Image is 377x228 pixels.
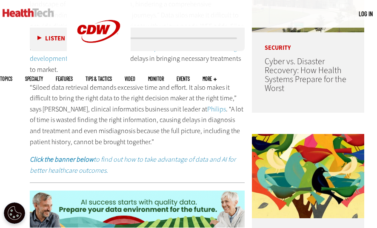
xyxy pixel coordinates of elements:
[177,76,190,81] a: Events
[148,76,164,81] a: MonITor
[25,76,43,81] span: Specialty
[86,76,112,81] a: Tips & Tactics
[207,105,226,114] a: Philips
[4,202,25,224] div: Cookie Settings
[30,155,236,175] em: to find out how to take advantage of data and AI for better healthcare outcomes.
[56,76,73,81] a: Features
[30,191,245,228] img: ht-dataandai-q125-animated-desktop
[359,10,373,17] a: Log in
[252,134,364,218] img: abstract illustration of a tree
[265,56,346,94] a: Cyber vs. Disaster Recovery: How Health Systems Prepare for the Worst
[30,155,94,164] strong: Click the banner below
[125,76,135,81] a: Video
[3,9,54,17] img: Home
[30,155,236,175] a: Click the banner belowto find out how to take advantage of data and AI for better healthcare outc...
[4,202,25,224] button: Open Preferences
[30,82,245,148] p: “Siloed data retrieval demands excessive time and effort. It also makes it difficult to bring the...
[203,76,217,81] span: More
[67,56,131,65] a: CDW
[359,9,373,18] div: User menu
